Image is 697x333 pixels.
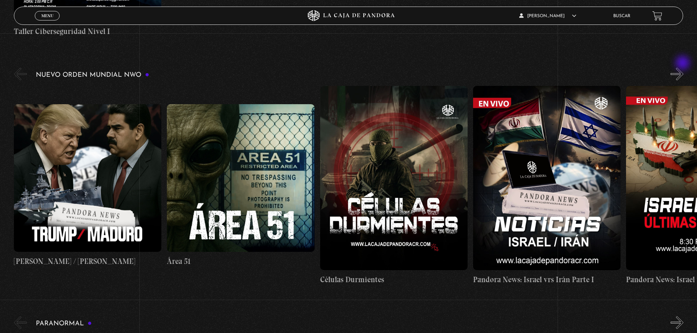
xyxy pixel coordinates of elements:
a: View your shopping cart [652,11,662,21]
button: Next [671,68,683,80]
span: Cerrar [39,20,56,25]
h4: [PERSON_NAME] / [PERSON_NAME] [14,256,161,267]
a: Células Durmientes [320,86,468,285]
h3: Paranormal [36,320,92,327]
span: Menu [41,14,53,18]
h4: Área 51 [167,256,314,267]
h4: Pandora News: Israel vrs Irán Parte I [473,274,621,285]
span: [PERSON_NAME] [519,14,576,18]
button: Previous [14,316,27,329]
button: Previous [14,68,27,80]
a: Pandora News: Israel vrs Irán Parte I [473,86,621,285]
h4: Taller Ciberseguridad Nivel I [14,26,161,37]
button: Next [671,316,683,329]
a: [PERSON_NAME] / [PERSON_NAME] [14,86,161,285]
a: Área 51 [167,86,314,285]
h4: Células Durmientes [320,274,468,285]
h3: Nuevo Orden Mundial NWO [36,72,149,79]
a: Buscar [613,14,630,18]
